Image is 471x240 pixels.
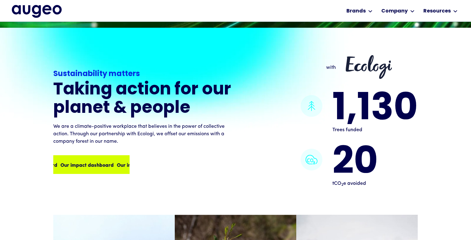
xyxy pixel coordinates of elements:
p: tCO e avoided [332,180,378,187]
div: Brands [346,7,366,15]
div: Resources [423,7,451,15]
img: Augeo's full logo in midnight blue. [12,5,62,17]
p: We are a climate-positive workplace that believes in the power of collective action. Through our ... [53,123,233,145]
div: 20 [332,149,378,179]
div: Sustainability matters [53,69,233,80]
div: Our impact dashboard [112,161,165,168]
p: Trees funded [332,126,418,134]
h3: Taking action for our planet & people [53,81,233,118]
a: Our impact dashboardOur impact dashboard [53,155,130,174]
sub: 2 [341,183,343,187]
div: Our impact dashboard [56,161,109,168]
p: with [326,64,336,71]
strong: 1,130 [332,91,418,129]
a: home [12,5,62,17]
div: Company [381,7,408,15]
